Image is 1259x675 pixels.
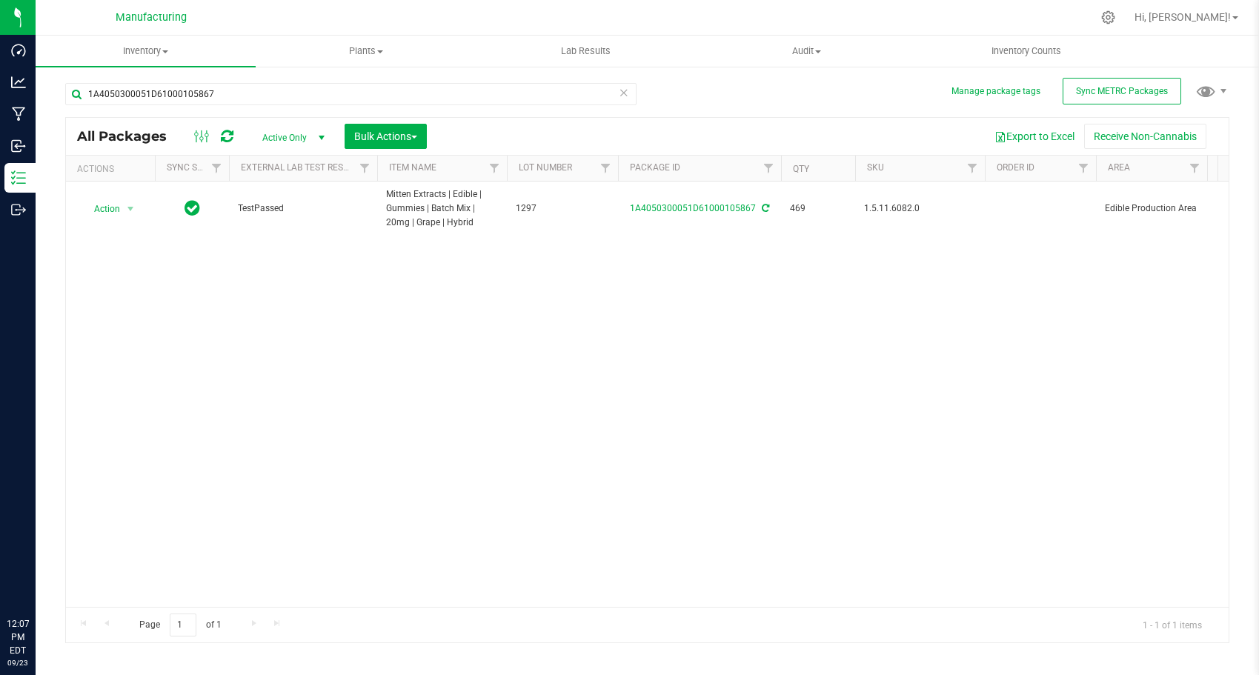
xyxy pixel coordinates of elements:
[1084,124,1206,149] button: Receive Non-Cannabis
[997,162,1034,173] a: Order Id
[185,198,200,219] span: In Sync
[11,139,26,153] inline-svg: Inbound
[386,187,498,230] span: Mitten Extracts | Edible | Gummies | Batch Mix | 20mg | Grape | Hybrid
[238,202,368,216] span: TestPassed
[11,43,26,58] inline-svg: Dashboard
[757,156,781,181] a: Filter
[116,11,187,24] span: Manufacturing
[697,44,916,58] span: Audit
[81,199,121,219] span: Action
[1131,614,1214,636] span: 1 - 1 of 1 items
[15,556,59,601] iframe: Resource center
[122,199,140,219] span: select
[519,162,572,173] a: Lot Number
[11,75,26,90] inline-svg: Analytics
[11,170,26,185] inline-svg: Inventory
[971,44,1081,58] span: Inventory Counts
[1072,156,1096,181] a: Filter
[7,657,29,668] p: 09/23
[1183,156,1207,181] a: Filter
[167,162,224,173] a: Sync Status
[985,124,1084,149] button: Export to Excel
[7,617,29,657] p: 12:07 PM EDT
[697,36,917,67] a: Audit
[790,202,846,216] span: 469
[541,44,631,58] span: Lab Results
[476,36,696,67] a: Lab Results
[619,83,629,102] span: Clear
[345,124,427,149] button: Bulk Actions
[389,162,436,173] a: Item Name
[960,156,985,181] a: Filter
[1108,162,1130,173] a: Area
[1135,11,1231,23] span: Hi, [PERSON_NAME]!
[11,202,26,217] inline-svg: Outbound
[630,162,680,173] a: Package ID
[917,36,1137,67] a: Inventory Counts
[77,164,149,174] div: Actions
[516,202,609,216] span: 1297
[594,156,618,181] a: Filter
[77,128,182,144] span: All Packages
[127,614,233,636] span: Page of 1
[1105,202,1198,216] span: Edible Production Area
[11,107,26,122] inline-svg: Manufacturing
[760,203,769,213] span: Sync from Compliance System
[793,164,809,174] a: Qty
[241,162,357,173] a: External Lab Test Result
[354,130,417,142] span: Bulk Actions
[951,85,1040,98] button: Manage package tags
[867,162,884,173] a: SKU
[1076,86,1168,96] span: Sync METRC Packages
[353,156,377,181] a: Filter
[205,156,229,181] a: Filter
[36,36,256,67] a: Inventory
[1099,10,1117,24] div: Manage settings
[256,36,476,67] a: Plants
[36,44,256,58] span: Inventory
[864,202,976,216] span: 1.5.11.6082.0
[1063,78,1181,104] button: Sync METRC Packages
[630,203,756,213] a: 1A4050300051D61000105867
[65,83,637,105] input: Search Package ID, Item Name, SKU, Lot or Part Number...
[170,614,196,636] input: 1
[482,156,507,181] a: Filter
[256,44,475,58] span: Plants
